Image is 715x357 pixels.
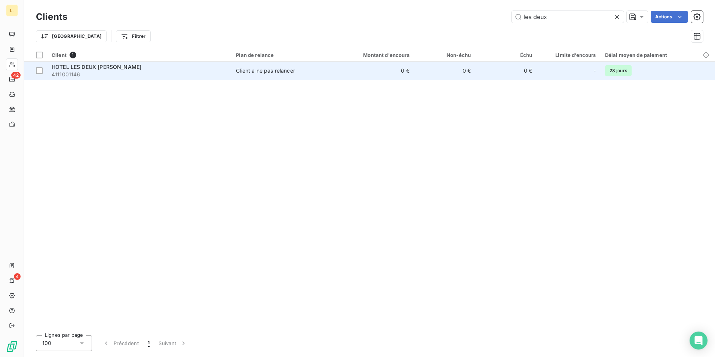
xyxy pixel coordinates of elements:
[148,339,150,347] span: 1
[605,52,711,58] div: Délai moyen de paiement
[418,52,471,58] div: Non-échu
[98,335,143,351] button: Précédent
[52,52,67,58] span: Client
[605,65,632,76] span: 28 jours
[331,62,414,80] td: 0 €
[11,72,21,79] span: 42
[70,52,76,58] span: 1
[52,71,227,78] span: 4111001146
[480,52,532,58] div: Échu
[36,10,67,24] h3: Clients
[236,67,295,74] div: Client a ne pas relancer
[512,11,624,23] input: Rechercher
[541,52,596,58] div: Limite d’encours
[143,335,154,351] button: 1
[6,4,18,16] div: L.
[42,339,51,347] span: 100
[154,335,192,351] button: Suivant
[236,52,327,58] div: Plan de relance
[336,52,409,58] div: Montant d'encours
[414,62,475,80] td: 0 €
[593,67,596,74] span: -
[651,11,688,23] button: Actions
[116,30,150,42] button: Filtrer
[475,62,537,80] td: 0 €
[6,341,18,353] img: Logo LeanPay
[52,64,141,70] span: HOTEL LES DEUX [PERSON_NAME]
[14,273,21,280] span: 4
[690,332,708,350] div: Open Intercom Messenger
[36,30,107,42] button: [GEOGRAPHIC_DATA]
